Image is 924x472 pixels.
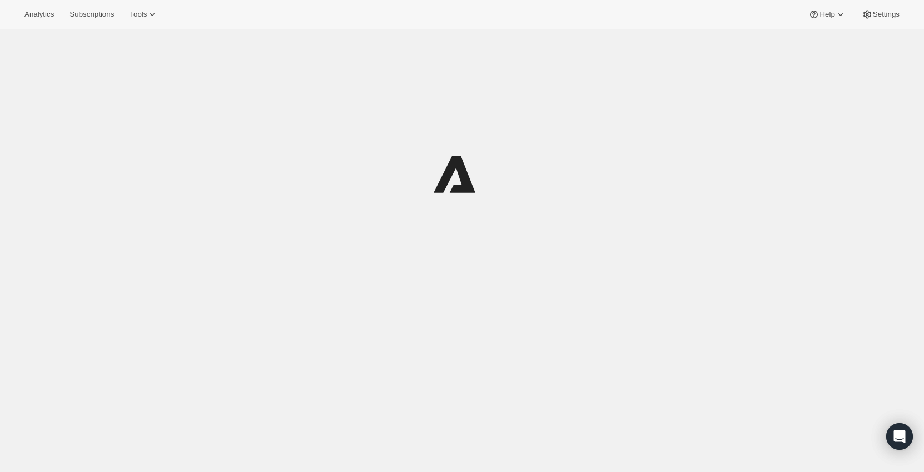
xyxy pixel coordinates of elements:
[130,10,147,19] span: Tools
[819,10,834,19] span: Help
[63,7,121,22] button: Subscriptions
[886,423,913,450] div: Open Intercom Messenger
[24,10,54,19] span: Analytics
[873,10,900,19] span: Settings
[855,7,906,22] button: Settings
[802,7,852,22] button: Help
[123,7,165,22] button: Tools
[18,7,61,22] button: Analytics
[69,10,114,19] span: Subscriptions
